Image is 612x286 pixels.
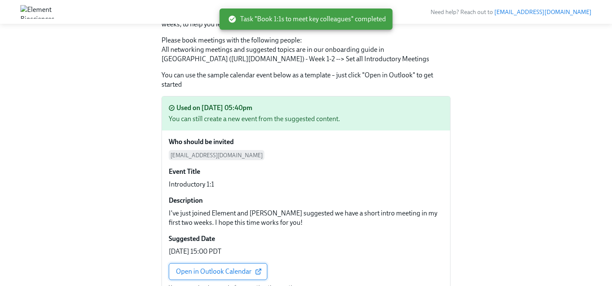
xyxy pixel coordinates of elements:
[161,71,450,89] p: You can use the sample calendar event below as a template – just click "Open in Outlook" to get s...
[431,8,592,16] span: Need help? Reach out to
[169,180,214,189] p: Introductory 1:1
[169,247,221,256] p: [DATE] 15:00 PDT
[176,267,260,276] span: Open in Outlook Calendar
[169,234,215,244] h6: Suggested Date
[169,137,234,147] h6: Who should be invited
[169,167,200,176] h6: Event Title
[169,196,203,205] h6: Description
[169,209,443,227] p: I've just joined Element and [PERSON_NAME] suggested we have a short intro meeting in my first tw...
[169,114,443,124] div: You can still create a new event from the suggested content.
[169,263,267,280] a: Open in Outlook Calendar
[228,14,386,24] span: Task "Book 1:1s to meet key colleagues" completed
[20,5,54,19] img: Element Biosciences
[176,103,252,113] div: Used on [DATE] 05:40pm
[169,150,264,160] span: [EMAIL_ADDRESS][DOMAIN_NAME]
[494,8,592,16] a: [EMAIL_ADDRESS][DOMAIN_NAME]
[161,36,450,64] p: Please book meetings with the following people: All networking meetings and suggested topics are ...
